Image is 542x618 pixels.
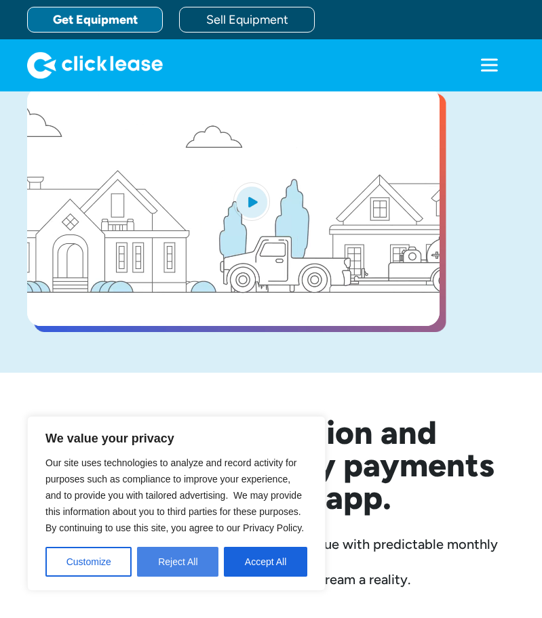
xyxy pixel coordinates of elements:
[27,7,163,33] a: Get Equipment
[27,52,163,79] img: Clicklease logo
[45,457,304,533] span: Our site uses technologies to analyze and record activity for purposes such as compliance to impr...
[463,39,515,91] div: menu
[27,87,440,326] a: open lightbox
[233,182,270,220] img: Blue play button logo on a light blue circular background
[27,416,326,591] div: We value your privacy
[137,547,218,577] button: Reject All
[45,430,307,447] p: We value your privacy
[45,547,132,577] button: Customize
[27,52,163,79] a: home
[179,7,315,33] a: Sell Equipment
[224,547,307,577] button: Accept All
[27,416,515,514] h2: See your decision and estimated monthly payments right in the app.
